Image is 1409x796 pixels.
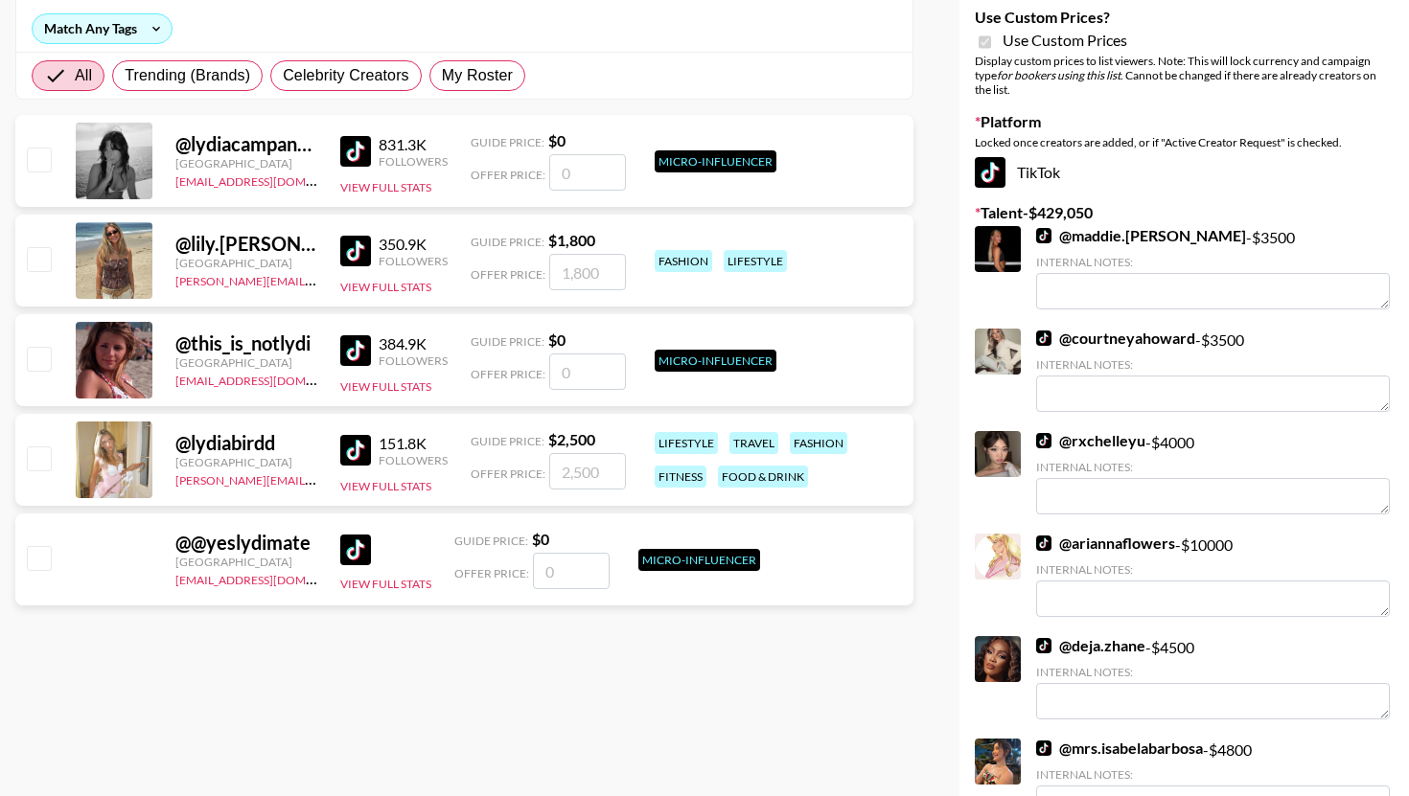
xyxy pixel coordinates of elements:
img: TikTok [340,335,371,366]
div: fashion [655,250,712,272]
span: Guide Price: [471,135,544,149]
span: Offer Price: [471,367,545,381]
span: All [75,64,92,87]
div: fitness [655,466,706,488]
div: 384.9K [379,334,448,353]
div: TikTok [975,157,1394,188]
a: [PERSON_NAME][EMAIL_ADDRESS][DOMAIN_NAME] [175,270,459,288]
button: View Full Stats [340,479,431,493]
div: food & drink [718,466,808,488]
div: @ @yeslydimate [175,531,317,555]
div: 831.3K [379,135,448,154]
div: fashion [790,432,847,454]
div: Followers [379,453,448,467]
img: TikTok [340,534,371,565]
a: @maddie.[PERSON_NAME] [1036,226,1246,245]
div: Internal Notes: [1036,562,1390,577]
div: [GEOGRAPHIC_DATA] [175,555,317,569]
strong: $ 1,800 [548,231,595,249]
input: 0 [549,154,626,191]
div: Locked once creators are added, or if "Active Creator Request" is checked. [975,135,1394,149]
a: [EMAIL_ADDRESS][DOMAIN_NAME] [175,171,368,189]
img: TikTok [1036,330,1051,346]
div: lifestyle [724,250,787,272]
span: Offer Price: [471,267,545,282]
div: - $ 3500 [1036,329,1390,412]
a: @courtneyahoward [1036,329,1195,348]
div: travel [729,432,778,454]
div: [GEOGRAPHIC_DATA] [175,355,317,370]
div: @ lydiacampanellli [175,132,317,156]
span: Guide Price: [471,434,544,448]
span: Offer Price: [454,566,529,580]
img: TikTok [975,157,1005,188]
strong: $ 2,500 [548,430,595,448]
div: - $ 3500 [1036,226,1390,309]
div: - $ 10000 [1036,534,1390,617]
div: Internal Notes: [1036,357,1390,372]
em: for bookers using this list [997,68,1120,82]
span: Guide Price: [454,534,528,548]
div: Internal Notes: [1036,460,1390,474]
div: Internal Notes: [1036,665,1390,679]
div: Micro-Influencer [655,350,776,372]
div: Match Any Tags [33,14,172,43]
span: Offer Price: [471,466,545,481]
img: TikTok [340,136,371,167]
input: 2,500 [549,453,626,489]
span: Celebrity Creators [283,64,409,87]
button: View Full Stats [340,577,431,591]
a: [EMAIL_ADDRESS][DOMAIN_NAME] [175,569,368,587]
label: Talent - $ 429,050 [975,203,1394,222]
button: View Full Stats [340,180,431,194]
div: Micro-Influencer [638,549,760,571]
input: 0 [533,553,610,589]
div: Followers [379,154,448,169]
img: TikTok [1036,433,1051,448]
span: Use Custom Prices [1003,31,1127,50]
a: [EMAIL_ADDRESS][DOMAIN_NAME] [175,370,368,388]
div: Internal Notes: [1036,767,1390,782]
span: My Roster [442,64,513,87]
div: Micro-Influencer [655,150,776,172]
a: @rxchelleyu [1036,431,1145,450]
div: @ this_is_notlydi [175,331,317,355]
a: @ariannaflowers [1036,534,1175,553]
div: @ lydiabirdd [175,431,317,455]
strong: $ 0 [548,131,566,149]
span: Guide Price: [471,235,544,249]
span: Offer Price: [471,168,545,182]
img: TikTok [340,236,371,266]
label: Platform [975,112,1394,131]
div: lifestyle [655,432,718,454]
div: - $ 4500 [1036,636,1390,719]
div: [GEOGRAPHIC_DATA] [175,455,317,469]
strong: $ 0 [532,530,549,548]
span: Trending (Brands) [125,64,250,87]
div: - $ 4000 [1036,431,1390,514]
div: Display custom prices to list viewers. Note: This will lock currency and campaign type . Cannot b... [975,54,1394,97]
div: Internal Notes: [1036,255,1390,269]
button: View Full Stats [340,379,431,394]
div: 350.9K [379,235,448,254]
img: TikTok [1036,228,1051,243]
input: 1,800 [549,254,626,290]
div: Followers [379,254,448,268]
strong: $ 0 [548,330,566,349]
img: TikTok [1036,740,1051,756]
a: @mrs.isabelabarbosa [1036,739,1203,758]
div: @ lily.[PERSON_NAME] [175,232,317,256]
img: TikTok [1036,535,1051,551]
div: [GEOGRAPHIC_DATA] [175,156,317,171]
img: TikTok [1036,638,1051,653]
div: Followers [379,353,448,368]
label: Use Custom Prices? [975,8,1394,27]
button: View Full Stats [340,280,431,294]
a: @deja.zhane [1036,636,1145,655]
input: 0 [549,353,626,390]
div: 151.8K [379,434,448,453]
div: [GEOGRAPHIC_DATA] [175,256,317,270]
a: [PERSON_NAME][EMAIL_ADDRESS][PERSON_NAME][DOMAIN_NAME] [175,469,550,488]
span: Guide Price: [471,334,544,349]
img: TikTok [340,435,371,466]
